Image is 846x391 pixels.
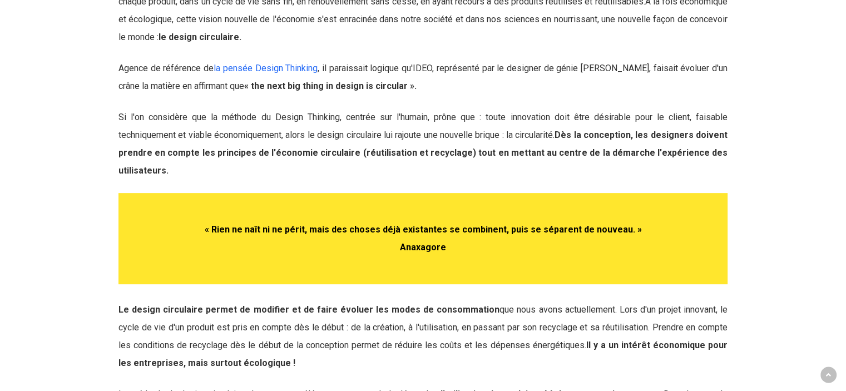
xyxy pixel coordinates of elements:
[118,63,728,91] font: , il paraissait logique qu'IDEO, représenté par le designer de génie [PERSON_NAME], faisait évolu...
[118,304,499,315] font: Le design circulaire permet de modifier et de faire évoluer les modes de consommation
[118,130,728,176] font: Dès la conception, les designers doivent prendre en compte les principes de l'économie circulaire...
[118,112,728,140] font: Si l'on considère que la méthode du Design Thinking, centrée sur l'humain, prône que : toute inno...
[118,304,728,350] font: que nous avons actuellement. Lors d'un projet innovant, le cycle de vie d'un produit est pris en ...
[204,224,641,235] font: « Rien ne naît ni ne périt, mais des choses déjà existantes se combinent, puis se séparent de nou...
[400,242,446,253] font: Anaxagore
[118,63,214,73] font: Agence de référence de
[244,81,417,91] font: « the next big thing in design is circular ».
[159,32,241,42] font: le design circulaire.
[214,63,318,73] a: la pensée Design Thinking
